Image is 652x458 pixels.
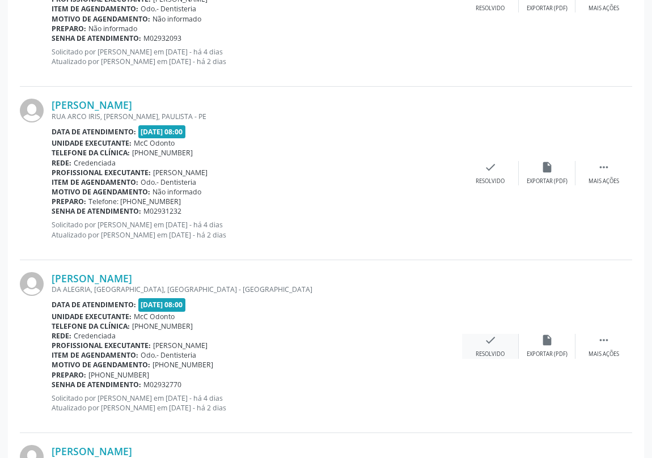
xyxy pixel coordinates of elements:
b: Preparo: [52,197,86,206]
div: Mais ações [589,350,619,358]
i:  [598,161,610,173]
b: Data de atendimento: [52,300,136,309]
a: [PERSON_NAME] [52,272,132,285]
div: Mais ações [589,177,619,185]
p: Solicitado por [PERSON_NAME] em [DATE] - há 4 dias Atualizado por [PERSON_NAME] em [DATE] - há 2 ... [52,220,462,239]
i:  [598,334,610,346]
b: Senha de atendimento: [52,206,141,216]
span: Credenciada [74,331,116,341]
i: check [484,334,497,346]
span: Não informado [88,24,137,33]
b: Motivo de agendamento: [52,14,150,24]
p: Solicitado por [PERSON_NAME] em [DATE] - há 4 dias Atualizado por [PERSON_NAME] em [DATE] - há 2 ... [52,47,462,66]
div: Exportar (PDF) [527,350,568,358]
b: Item de agendamento: [52,350,138,360]
b: Preparo: [52,24,86,33]
div: DA ALEGRIA, [GEOGRAPHIC_DATA], [GEOGRAPHIC_DATA] - [GEOGRAPHIC_DATA] [52,285,462,294]
b: Unidade executante: [52,138,132,148]
div: Exportar (PDF) [527,177,568,185]
span: M02932093 [143,33,181,43]
b: Profissional executante: [52,341,151,350]
span: M02931232 [143,206,181,216]
span: [DATE] 08:00 [138,125,186,138]
a: [PERSON_NAME] [52,445,132,457]
b: Telefone da clínica: [52,148,130,158]
span: McC Odonto [134,312,175,321]
span: Não informado [153,187,201,197]
img: img [20,272,44,296]
b: Telefone da clínica: [52,321,130,331]
div: Resolvido [476,177,505,185]
img: img [20,99,44,122]
b: Item de agendamento: [52,177,138,187]
span: [PHONE_NUMBER] [153,360,213,370]
b: Senha de atendimento: [52,33,141,43]
b: Motivo de agendamento: [52,187,150,197]
b: Motivo de agendamento: [52,360,150,370]
span: Telefone: [PHONE_NUMBER] [88,197,181,206]
span: [PERSON_NAME] [153,168,208,177]
span: Odo.- Dentisteria [141,4,196,14]
span: [PERSON_NAME] [153,341,208,350]
i: insert_drive_file [541,334,553,346]
div: Exportar (PDF) [527,5,568,12]
a: [PERSON_NAME] [52,99,132,111]
span: [DATE] 08:00 [138,298,186,311]
b: Data de atendimento: [52,127,136,137]
span: [PHONE_NUMBER] [132,148,193,158]
i: insert_drive_file [541,161,553,173]
span: McC Odonto [134,138,175,148]
span: [PHONE_NUMBER] [88,370,149,380]
div: Resolvido [476,350,505,358]
span: Não informado [153,14,201,24]
b: Preparo: [52,370,86,380]
b: Rede: [52,158,71,168]
span: M02932770 [143,380,181,389]
b: Unidade executante: [52,312,132,321]
b: Item de agendamento: [52,4,138,14]
span: Odo.- Dentisteria [141,177,196,187]
div: Resolvido [476,5,505,12]
b: Rede: [52,331,71,341]
div: Mais ações [589,5,619,12]
i: check [484,161,497,173]
div: RUA ARCO IRIS, [PERSON_NAME], PAULISTA - PE [52,112,462,121]
b: Senha de atendimento: [52,380,141,389]
span: Odo.- Dentisteria [141,350,196,360]
p: Solicitado por [PERSON_NAME] em [DATE] - há 4 dias Atualizado por [PERSON_NAME] em [DATE] - há 2 ... [52,393,462,413]
span: Credenciada [74,158,116,168]
span: [PHONE_NUMBER] [132,321,193,331]
b: Profissional executante: [52,168,151,177]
